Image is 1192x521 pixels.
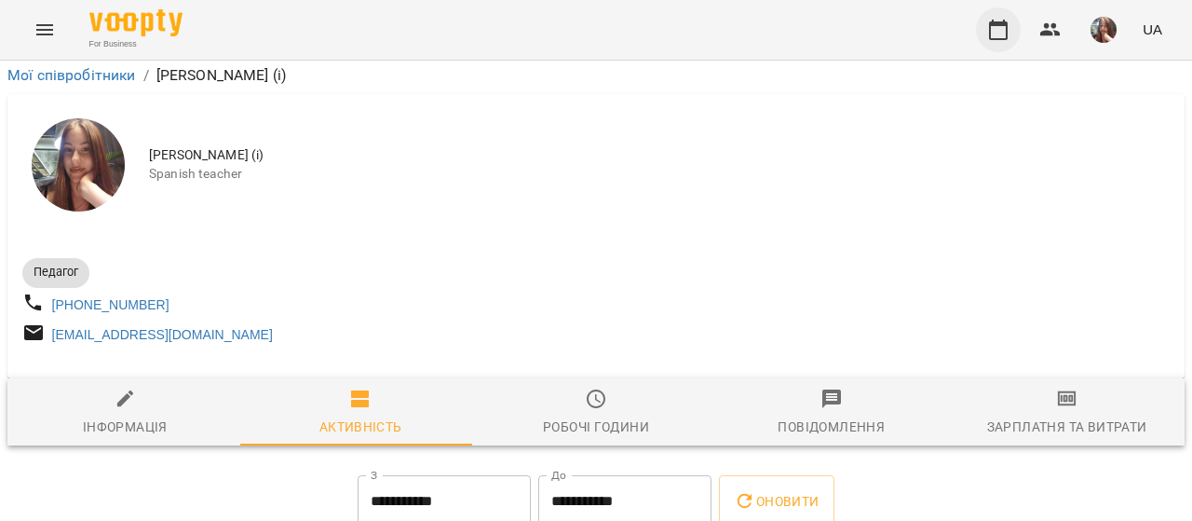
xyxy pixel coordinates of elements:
[149,165,1170,184] span: Spanish teacher
[1135,12,1170,47] button: UA
[734,490,819,513] span: Оновити
[32,118,125,212] img: Михайлик Альона Михайлівна (і)
[149,146,1170,165] span: [PERSON_NAME] (і)
[319,416,402,438] div: Активність
[7,66,136,84] a: Мої співробітники
[89,38,183,50] span: For Business
[83,416,168,438] div: Інформація
[143,64,149,87] li: /
[1090,17,1117,43] img: 0ee1f4be303f1316836009b6ba17c5c5.jpeg
[543,416,649,438] div: Робочі години
[987,416,1147,438] div: Зарплатня та Витрати
[22,264,89,281] span: Педагог
[52,297,169,312] a: [PHONE_NUMBER]
[89,9,183,36] img: Voopty Logo
[7,64,1185,87] nav: breadcrumb
[1143,20,1162,39] span: UA
[52,327,273,342] a: [EMAIL_ADDRESS][DOMAIN_NAME]
[22,7,67,52] button: Menu
[156,64,287,87] p: [PERSON_NAME] (і)
[778,416,885,438] div: Повідомлення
